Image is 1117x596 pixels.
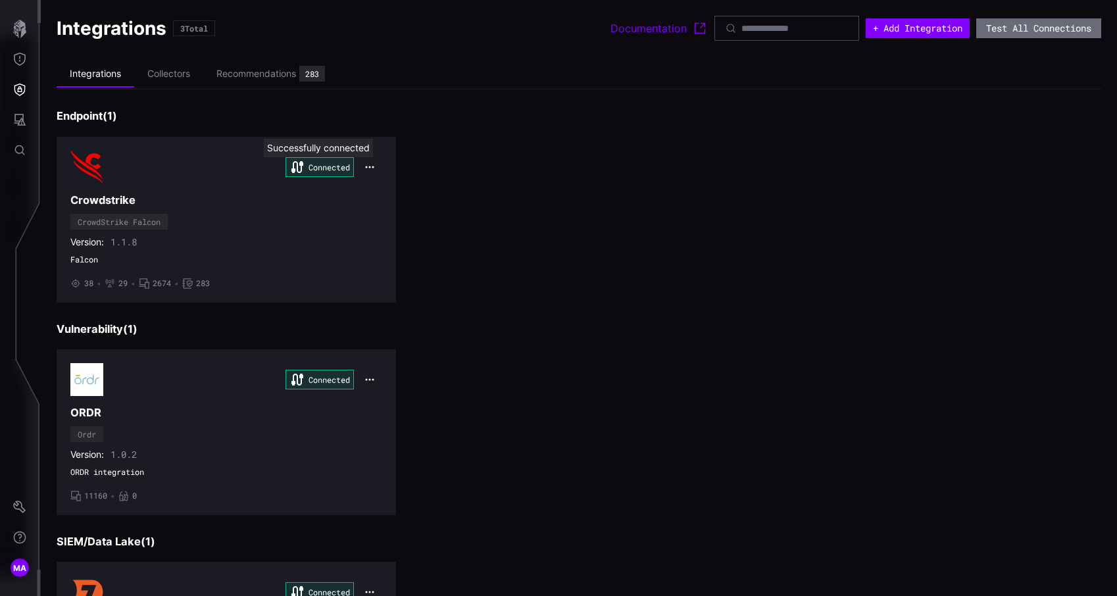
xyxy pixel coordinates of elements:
span: 38 [84,278,93,289]
button: MA [1,553,39,583]
span: • [131,278,136,289]
span: Falcon [70,255,382,265]
h3: SIEM/Data Lake ( 1 ) [57,535,1101,549]
span: 2674 [153,278,171,289]
h3: ORDR [70,406,382,420]
div: CrowdStrike Falcon [78,218,161,226]
span: • [174,278,179,289]
h1: Integrations [57,16,166,40]
span: 0 [132,491,137,501]
img: CrowdStrike Falcon [70,151,103,184]
span: 1.0.2 [111,449,137,460]
span: MA [13,561,27,575]
button: Test All Connections [976,18,1101,38]
li: Collectors [134,61,203,87]
div: 3 Total [180,24,208,32]
span: Version: [70,236,104,248]
span: 29 [118,278,128,289]
div: Recommendations [216,68,296,80]
span: 283 [196,278,210,289]
span: • [111,491,115,501]
img: Ordr [70,363,103,396]
h3: Endpoint ( 1 ) [57,109,1101,123]
span: ORDR integration [70,467,382,478]
div: 283 [305,70,319,78]
a: Documentation [610,20,708,36]
span: • [97,278,101,289]
div: Connected [285,370,354,389]
div: Ordr [78,430,96,438]
h3: Vulnerability ( 1 ) [57,322,1101,336]
span: Version: [70,449,104,460]
span: 11160 [84,491,107,501]
h3: Crowdstrike [70,193,382,207]
button: + Add Integration [866,18,970,38]
li: Integrations [57,61,134,87]
div: Connected [285,157,354,177]
span: 1.1.8 [111,236,137,248]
